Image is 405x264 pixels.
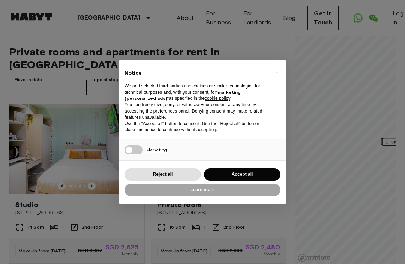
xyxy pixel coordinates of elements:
span: × [276,68,278,77]
a: cookie policy [205,96,230,101]
h2: Notice [124,69,268,77]
button: Accept all [204,168,280,181]
strong: “marketing (personalized ads)” [124,89,241,101]
button: Close this notice [271,66,283,78]
button: Learn more [124,184,280,196]
button: Reject all [124,168,201,181]
p: Use the “Accept all” button to consent. Use the “Reject all” button or close this notice to conti... [124,121,268,133]
p: You can freely give, deny, or withdraw your consent at any time by accessing the preferences pane... [124,102,268,120]
p: We and selected third parties use cookies or similar technologies for technical purposes and, wit... [124,83,268,102]
span: Marketing [146,147,167,153]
